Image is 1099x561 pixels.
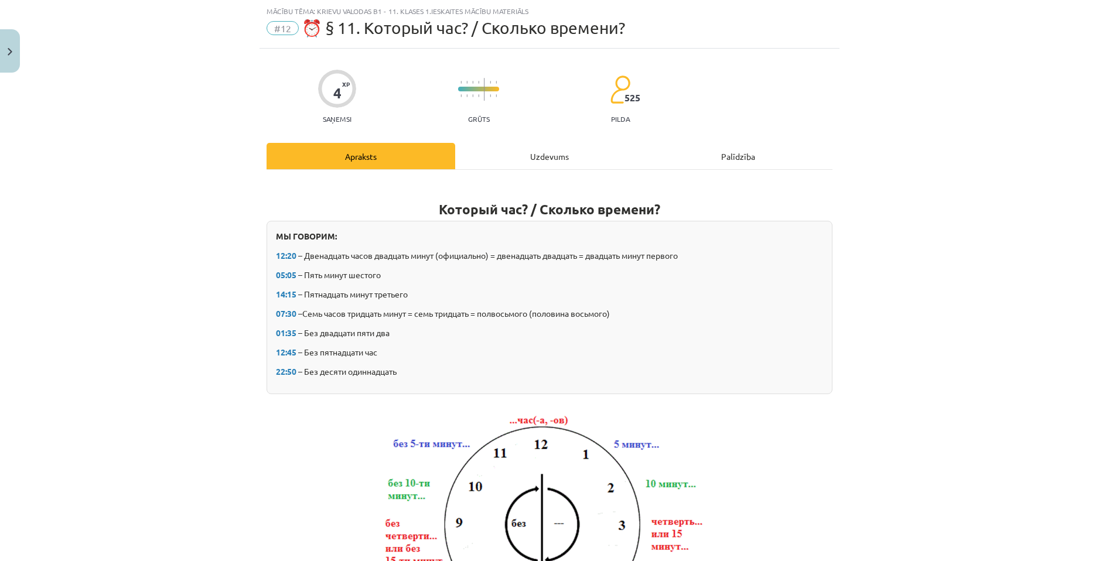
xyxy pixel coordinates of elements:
span: XP [342,81,350,87]
div: Apraksts [267,143,455,169]
img: icon-short-line-57e1e144782c952c97e751825c79c345078a6d821885a25fce030b3d8c18986b.svg [460,81,462,84]
p: – Пять минут шестого [276,269,823,281]
span: 14:15 [276,289,296,299]
p: – Пятнадцать минут третьего [276,288,823,300]
p: pilda [611,115,630,123]
img: icon-short-line-57e1e144782c952c97e751825c79c345078a6d821885a25fce030b3d8c18986b.svg [472,94,473,97]
div: Uzdevums [455,143,644,169]
div: Mācību tēma: Krievu valodas b1 - 11. klases 1.ieskaites mācību materiāls [267,7,832,15]
img: icon-short-line-57e1e144782c952c97e751825c79c345078a6d821885a25fce030b3d8c18986b.svg [460,94,462,97]
p: Grūts [468,115,490,123]
p: – Без десяти одиннадцать [276,365,823,378]
span: Семь часов тридцать минут = семь тридцать = полвосьмого (половина восьмого) [302,308,610,319]
span: 01:35 [276,327,296,338]
img: icon-short-line-57e1e144782c952c97e751825c79c345078a6d821885a25fce030b3d8c18986b.svg [478,81,479,84]
span: 22:50 [276,366,296,377]
span: 05:05 [276,269,296,280]
span: 525 [624,93,640,103]
span: ⏰ § 11. Который час? / Сколько времени? [302,18,625,37]
img: icon-short-line-57e1e144782c952c97e751825c79c345078a6d821885a25fce030b3d8c18986b.svg [490,94,491,97]
p: – Без пятнадцати час [276,346,823,358]
p: – [276,307,823,320]
div: 4 [333,85,342,101]
img: icon-long-line-d9ea69661e0d244f92f715978eff75569469978d946b2353a9bb055b3ed8787d.svg [484,78,485,101]
img: icon-short-line-57e1e144782c952c97e751825c79c345078a6d821885a25fce030b3d8c18986b.svg [490,81,491,84]
p: Saņemsi [318,115,356,123]
p: – Двенадцать часов двадцать минут (официально) = двенадцать двадцать = двадцать минут первого [276,249,823,262]
span: 12:20 [276,250,296,261]
img: icon-short-line-57e1e144782c952c97e751825c79c345078a6d821885a25fce030b3d8c18986b.svg [496,94,497,97]
p: – Без двадцати пяти два [276,327,823,339]
img: icon-short-line-57e1e144782c952c97e751825c79c345078a6d821885a25fce030b3d8c18986b.svg [466,81,467,84]
span: #12 [267,21,299,35]
img: icon-short-line-57e1e144782c952c97e751825c79c345078a6d821885a25fce030b3d8c18986b.svg [496,81,497,84]
span: 12:45 [276,347,296,357]
div: Palīdzība [644,143,832,169]
img: icon-short-line-57e1e144782c952c97e751825c79c345078a6d821885a25fce030b3d8c18986b.svg [478,94,479,97]
img: icon-close-lesson-0947bae3869378f0d4975bcd49f059093ad1ed9edebbc8119c70593378902aed.svg [8,48,12,56]
b: МЫ ГОВОРИМ: [276,231,337,241]
img: icon-short-line-57e1e144782c952c97e751825c79c345078a6d821885a25fce030b3d8c18986b.svg [466,94,467,97]
img: icon-short-line-57e1e144782c952c97e751825c79c345078a6d821885a25fce030b3d8c18986b.svg [472,81,473,84]
strong: Который час? / Сколько времени? [439,201,660,218]
span: 07:30 [276,308,296,319]
img: students-c634bb4e5e11cddfef0936a35e636f08e4e9abd3cc4e673bd6f9a4125e45ecb1.svg [610,75,630,104]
